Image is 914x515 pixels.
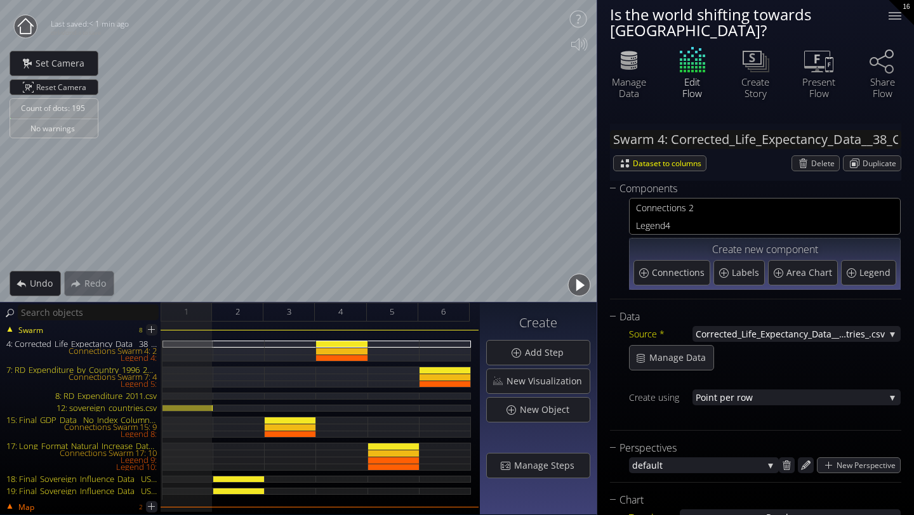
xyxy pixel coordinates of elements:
span: 2 [235,304,240,320]
div: Perspectives [610,440,885,456]
span: Con [636,200,652,216]
div: 7: RD_Expenditure_by_Country_1996_2023_LongFormat_With_Continent.csv [1,367,162,374]
span: ult [651,457,763,473]
div: 19: Final_Sovereign_Influence_Data__USA_Fixed_.csv [1,488,162,495]
div: Share Flow [860,76,904,99]
div: Is the world shifting towards [GEOGRAPHIC_DATA]? [610,6,873,38]
span: Legend [859,266,894,279]
div: 8: RD_Expenditure_2011.csv [1,393,162,400]
div: Components [610,181,885,197]
div: Connections Swarm 15: 9 [1,424,162,431]
div: 12: sovereign_countries.csv [1,405,162,412]
span: 4 [338,304,343,320]
div: Chart [610,492,885,508]
span: Duplicate [863,156,901,171]
span: New Perspective [837,458,900,473]
div: Undo action [10,271,61,296]
span: 5 [390,304,394,320]
span: Delete [811,156,839,171]
span: Set Camera [35,57,92,70]
div: Manage Data [607,76,651,99]
div: Connections Swarm 17: 10 [1,450,162,457]
div: 4: Corrected_Life_Expectancy_Data__38_Countries_.csv [1,341,162,348]
div: Legend 10: [1,464,162,471]
span: Labels [732,266,762,279]
div: Legend 4: [1,355,162,362]
span: tries_.csv [846,326,885,342]
span: Reset Camera [36,80,91,95]
h3: Create [486,316,590,330]
span: 1 [184,304,189,320]
div: 8 [139,322,143,338]
span: Area Chart [786,266,835,279]
span: Undo [29,277,60,290]
div: Connections Swarm 4: 2 [1,348,162,355]
span: New Visualization [506,375,590,388]
span: Manage Data [649,351,713,364]
div: Source * [629,326,692,342]
div: 17: Long_Format_Natural_Increase_Data.csv [1,443,162,450]
span: 6 [441,304,446,320]
span: Legend [636,218,665,233]
div: 18: Final_Sovereign_Influence_Data__USA_Fixed_.csv [1,476,162,483]
span: Manage Steps [513,459,582,472]
span: defa [632,457,651,473]
span: New Object [519,403,577,416]
div: Create new component [633,242,896,258]
div: Connections Swarm 7: 4 [1,374,162,381]
span: Add Step [524,346,571,359]
span: Dataset to columns [633,156,706,171]
div: Create Story [733,76,778,99]
span: Swarm [18,325,43,336]
div: Legend 8: [1,431,162,438]
span: nections 2 [652,200,893,216]
div: Legend 5: [1,381,162,388]
div: Data [610,309,885,325]
div: Present Flow [797,76,841,99]
div: Create using [629,389,692,405]
div: 2 [139,499,143,515]
div: Legend 9: [1,457,162,464]
input: Search objects [18,304,159,320]
span: 4 [665,218,893,233]
span: 3 [287,304,291,320]
span: Corrected_Life_Expectancy_Data__38_Coun [696,326,846,342]
span: Connections [652,266,708,279]
span: Poi [696,389,708,405]
span: Map [18,502,34,513]
div: 15: Final_GDP_Data__No_Index_Column_.csv [1,417,162,424]
span: nt per row [708,389,885,405]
